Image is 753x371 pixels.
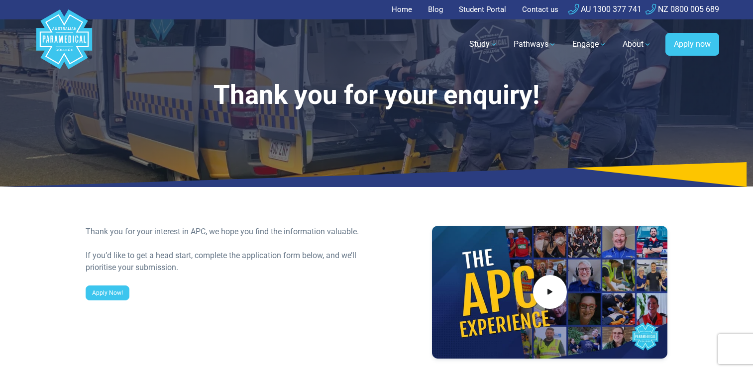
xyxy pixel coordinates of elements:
[568,4,642,14] a: AU 1300 377 741
[617,30,657,58] a: About
[508,30,562,58] a: Pathways
[463,30,504,58] a: Study
[86,250,371,274] div: If you’d like to get a head start, complete the application form below, and we’ll prioritise your...
[34,19,94,70] a: Australian Paramedical College
[86,80,668,111] h1: Thank you for your enquiry!
[665,33,719,56] a: Apply now
[645,4,719,14] a: NZ 0800 005 689
[86,285,129,300] a: Apply Now!
[566,30,613,58] a: Engage
[86,226,371,238] div: Thank you for your interest in APC, we hope you find the information valuable.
